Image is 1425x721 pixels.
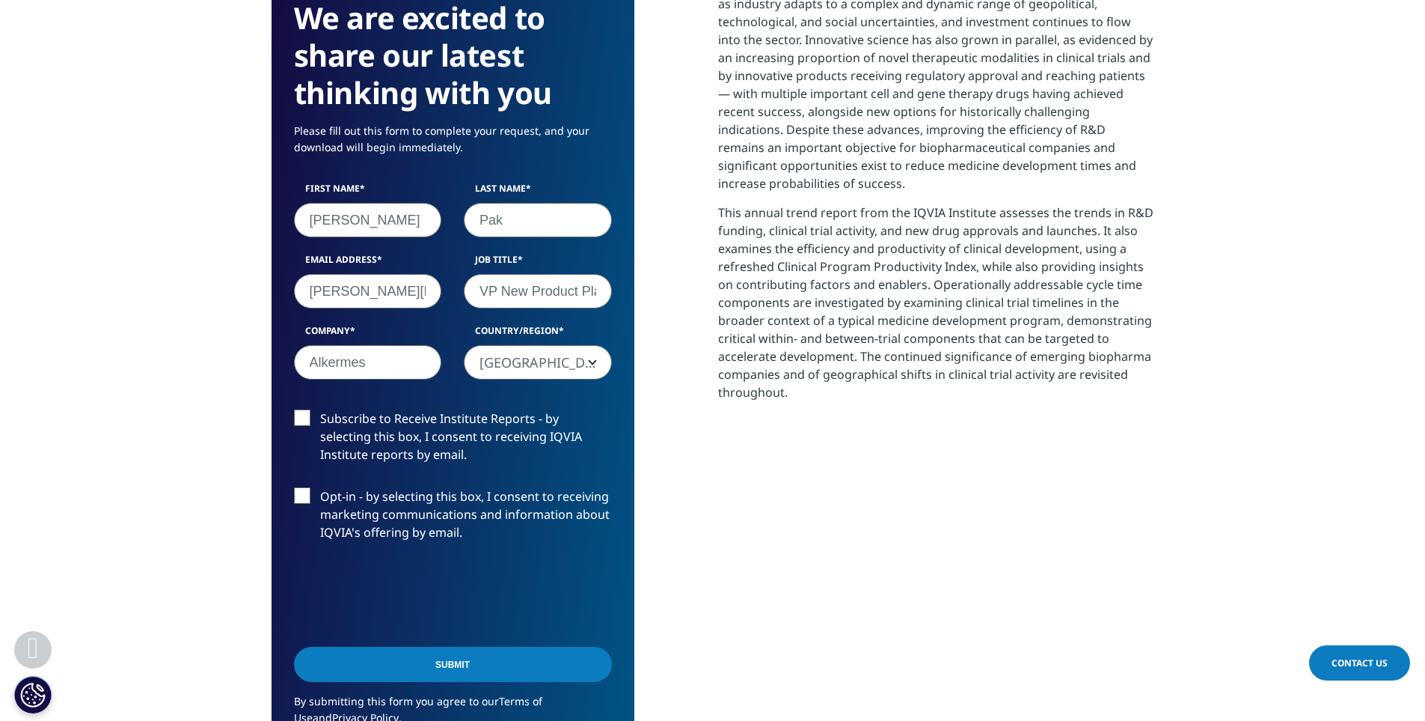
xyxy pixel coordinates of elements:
[464,253,612,274] label: Job Title
[14,676,52,714] button: Cookies Settings
[1309,645,1410,681] a: Contact Us
[464,324,612,345] label: Country/Region
[465,346,611,380] span: United States
[464,345,612,380] span: United States
[294,647,612,682] input: Submit
[294,487,612,550] label: Opt-in - by selecting this box, I consent to receiving marketing communications and information a...
[294,410,612,472] label: Subscribe to Receive Institute Reports - by selecting this box, I consent to receiving IQVIA Inst...
[464,182,612,203] label: Last Name
[294,123,612,167] p: Please fill out this form to complete your request, and your download will begin immediately.
[718,204,1154,413] p: This annual trend report from the IQVIA Institute assesses the trends in R&D funding, clinical tr...
[1331,657,1388,669] span: Contact Us
[294,253,442,274] label: Email Address
[294,565,521,624] iframe: reCAPTCHA
[294,324,442,345] label: Company
[294,182,442,203] label: First Name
